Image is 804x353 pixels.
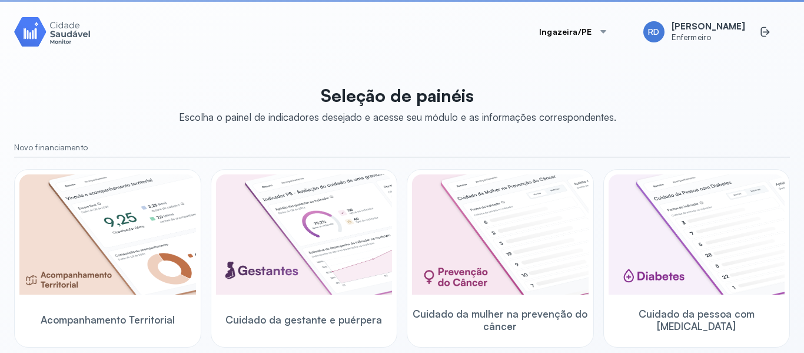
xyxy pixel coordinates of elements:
p: Seleção de painéis [179,85,616,106]
img: diabetics.png [609,174,785,295]
img: Logotipo do produto Monitor [14,15,91,48]
img: territorial-monitoring.png [19,174,196,295]
span: Cuidado da mulher na prevenção do câncer [412,308,589,333]
span: Acompanhamento Territorial [41,314,175,326]
span: RD [648,27,659,37]
small: Novo financiamento [14,143,790,153]
span: Cuidado da gestante e puérpera [225,314,382,326]
span: Cuidado da pessoa com [MEDICAL_DATA] [609,308,785,333]
div: Escolha o painel de indicadores desejado e acesse seu módulo e as informações correspondentes. [179,111,616,123]
span: [PERSON_NAME] [672,21,745,32]
span: Enfermeiro [672,32,745,42]
img: woman-cancer-prevention-care.png [412,174,589,295]
button: Ingazeira/PE [525,20,622,44]
img: pregnants.png [216,174,393,295]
